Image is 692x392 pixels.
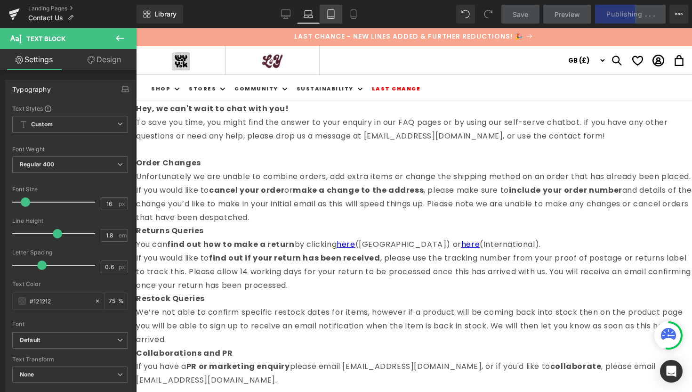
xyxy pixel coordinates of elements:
span: Contact Us [28,14,63,22]
button: More [669,5,688,24]
span: Text Block [26,35,65,42]
b: PR or marketing enquiry [50,333,154,343]
a: Landing Pages [28,5,137,12]
div: Letter Spacing [12,249,128,256]
b: collaborate [414,333,466,343]
strong: r [145,156,149,167]
b: find out if your return has been received [73,224,244,235]
a: New Library [137,5,183,24]
b: Custom [31,121,53,129]
a: Preview [543,5,591,24]
span: em [119,232,127,238]
div: Font Size [12,186,128,193]
a: Desktop [274,5,297,24]
a: Design [70,49,138,70]
div: Font Weight [12,146,128,153]
span: Community [98,57,142,64]
img: lucy and yak logo [125,25,148,41]
span: Library [154,10,177,18]
summary: Stores [47,51,93,69]
b: make a change to the address [157,156,288,167]
summary: Community [93,51,155,69]
a: here [201,211,219,221]
div: Font [12,321,128,327]
summary: Sustainability [155,51,230,69]
a: Mobile [342,5,365,24]
summary: Search [470,22,491,42]
a: here [325,211,344,221]
button: Undo [456,5,475,24]
span: Stores [53,57,80,64]
button: Redo [479,5,498,24]
div: % [105,293,128,310]
b: include your order number [373,156,486,167]
div: Line Height [12,218,128,224]
a: Tablet [320,5,342,24]
input: Color [30,296,90,306]
a: Laptop [297,5,320,24]
b: find out how to make a return [31,211,158,221]
summary: Shop [9,51,47,69]
span: px [119,264,127,270]
img: lucy and yak logo [35,24,54,42]
div: Open Intercom Messenger [660,360,683,383]
i: Default [20,336,40,344]
b: cancel your orde [73,156,145,167]
span: Shop [15,57,34,64]
div: Text Styles [12,105,128,112]
span: Sustainability [161,57,217,64]
a: Last Chance [230,51,290,69]
b: None [20,371,34,378]
b: Regular 400 [20,161,55,168]
span: Save [513,9,528,19]
span: px [119,201,127,207]
span: Last Chance [236,57,285,64]
span: Preview [555,9,580,19]
div: Text Transform [12,356,128,363]
div: Text Color [12,281,128,287]
div: Typography [12,80,51,93]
